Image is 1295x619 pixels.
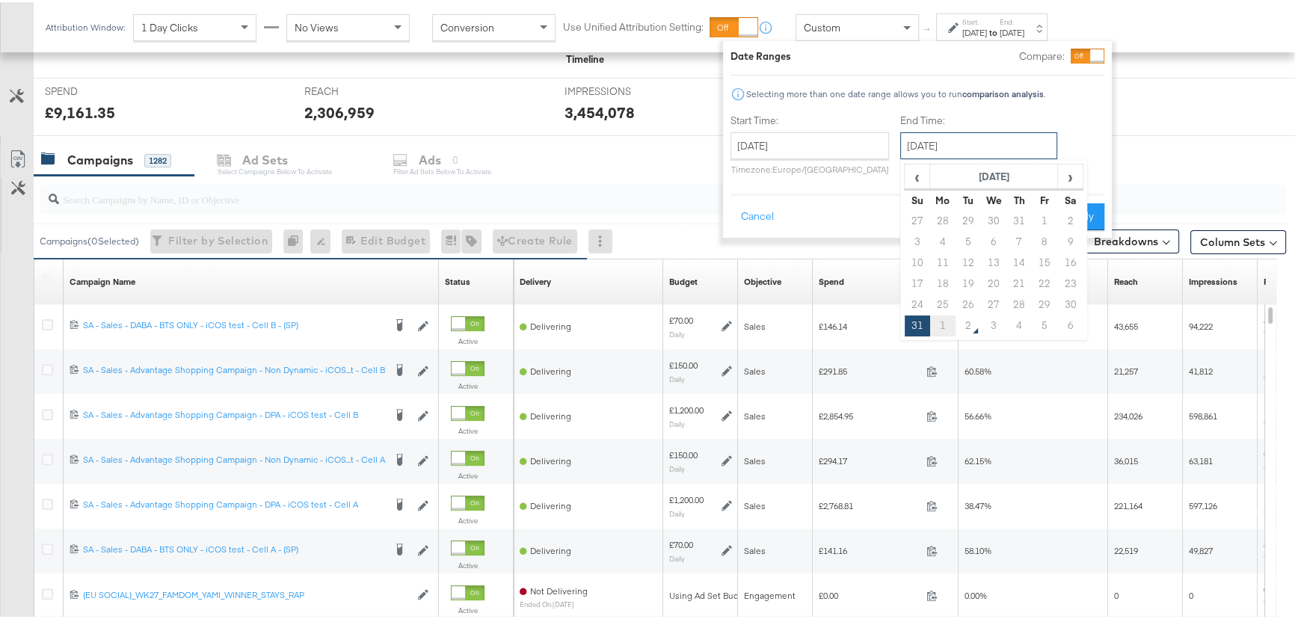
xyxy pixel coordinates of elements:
[1114,498,1142,509] span: 221,164
[804,19,840,32] span: Custom
[981,230,1006,250] td: 6
[565,99,635,121] div: 3,454,078
[819,408,920,419] span: £2,854.95
[962,25,987,37] div: [DATE]
[1057,188,1083,209] th: Sa
[669,402,704,414] div: £1,200.00
[900,111,1063,126] label: End Time:
[566,50,604,64] div: Timeline
[819,274,844,286] div: Spend
[304,99,375,121] div: 2,306,959
[819,543,920,554] span: £141.16
[981,292,1006,313] td: 27
[83,541,384,553] div: SA - Sales - DABA - BTS ONLY - iCOS test - Cell A - (SP)
[1264,312,1268,324] span: 8
[965,453,991,464] span: 62.15%
[1189,274,1237,286] a: The number of times your ad was served. On mobile apps an ad is counted as served the first time ...
[451,334,485,344] label: Active
[144,152,171,165] div: 1282
[83,362,384,377] a: SA - Sales - Advantage Shopping Campaign - Non Dynamic - iCOS...t - Cell B
[1032,250,1057,271] td: 15
[83,452,384,466] a: SA - Sales - Advantage Shopping Campaign - Non Dynamic - iCOS...t - Cell A
[956,230,981,250] td: 5
[669,537,693,549] div: £70.00
[965,543,991,554] span: 58.10%
[83,587,410,599] div: (EU SOCIAL)_WK27_FAMDOM_YAMI_WINNER_STAYS_RAP
[530,498,571,509] span: Delivering
[745,87,1046,97] div: Selecting more than one date range allows you to run .
[1189,408,1217,419] span: 598,861
[965,498,991,509] span: 38.47%
[445,274,470,286] a: Shows the current state of your Ad Campaign.
[530,543,571,554] span: Delivering
[905,209,930,230] td: 27
[1189,318,1213,330] span: 94,222
[67,150,133,167] div: Campaigns
[1006,188,1032,209] th: Th
[744,408,766,419] span: Sales
[520,274,551,286] a: Reflects the ability of your Ad Campaign to achieve delivery based on ad states, schedule and bud...
[445,274,470,286] div: Status
[930,250,956,271] td: 11
[1114,588,1119,599] span: 0
[669,492,704,504] div: £1,200.00
[1189,498,1217,509] span: 597,126
[1114,274,1138,286] div: Reach
[1114,543,1138,554] span: 22,519
[956,250,981,271] td: 12
[730,111,889,126] label: Start Time:
[1057,313,1083,334] td: 6
[744,318,766,330] span: Sales
[730,161,889,173] p: Timezone: Europe/[GEOGRAPHIC_DATA]
[1032,271,1057,292] td: 22
[744,498,766,509] span: Sales
[930,188,956,209] th: Mo
[819,453,920,464] span: £294.17
[981,209,1006,230] td: 30
[59,176,1173,206] input: Search Campaigns by Name, ID or Objective
[669,372,685,381] sub: Daily
[1059,163,1082,185] span: ›
[1006,209,1032,230] td: 31
[45,20,126,31] div: Attribution Window:
[530,583,588,594] span: Not Delivering
[451,603,485,613] label: Active
[905,313,930,334] td: 31
[70,274,135,286] a: Your campaign name.
[905,292,930,313] td: 24
[744,588,796,599] span: Engagement
[1057,271,1083,292] td: 23
[565,82,677,96] span: IMPRESSIONS
[965,588,987,599] span: 0.00%
[1032,230,1057,250] td: 8
[1189,543,1213,554] span: 49,827
[1006,313,1032,334] td: 4
[956,313,981,334] td: 2
[744,453,766,464] span: Sales
[1032,209,1057,230] td: 1
[981,313,1006,334] td: 3
[1084,227,1179,251] button: Breakdowns
[1264,402,1277,413] span: 105
[669,312,693,324] div: £70.00
[304,82,416,96] span: REACH
[956,271,981,292] td: 19
[1057,209,1083,230] td: 2
[1000,15,1024,25] label: End:
[295,19,339,32] span: No Views
[981,188,1006,209] th: We
[1032,292,1057,313] td: 29
[930,209,956,230] td: 28
[956,292,981,313] td: 26
[1114,363,1138,375] span: 21,257
[962,86,1044,97] strong: comparison analysis
[1032,188,1057,209] th: Fr
[530,453,571,464] span: Delivering
[83,587,410,600] a: (EU SOCIAL)_WK27_FAMDOM_YAMI_WINNER_STAYS_RAP
[1264,537,1268,548] span: 8
[669,447,698,459] div: £150.00
[530,318,571,330] span: Delivering
[1006,292,1032,313] td: 28
[83,496,384,511] a: SA - Sales - Advantage Shopping Campaign - DPA - iCOS test - Cell A
[40,232,139,246] div: Campaigns ( 0 Selected)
